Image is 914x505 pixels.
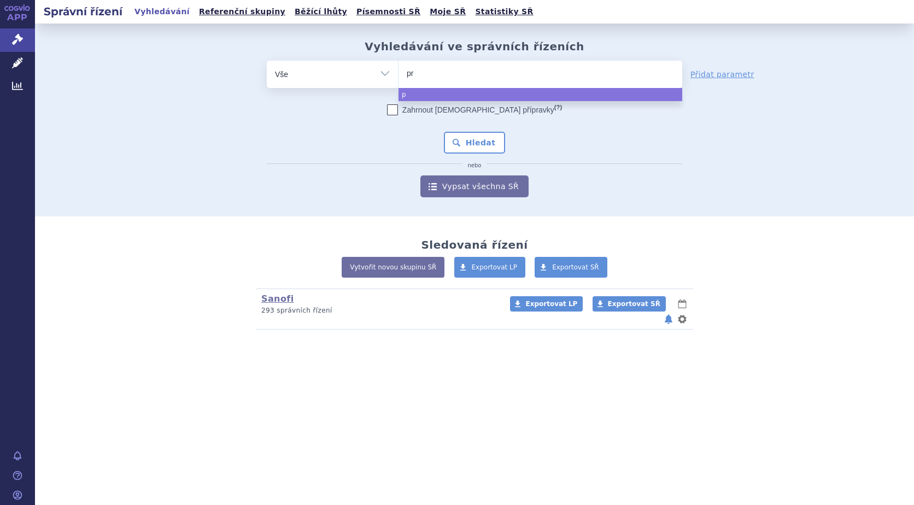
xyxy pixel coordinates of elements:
[510,296,583,312] a: Exportovat LP
[677,297,688,310] button: lhůty
[525,300,577,308] span: Exportovat LP
[353,4,424,19] a: Písemnosti SŘ
[608,300,660,308] span: Exportovat SŘ
[421,238,528,251] h2: Sledovaná řízení
[552,263,599,271] span: Exportovat SŘ
[444,132,506,154] button: Hledat
[426,4,469,19] a: Moje SŘ
[420,175,529,197] a: Vypsat všechna SŘ
[365,40,584,53] h2: Vyhledávání ve správních řízeních
[399,88,682,101] li: p
[342,257,444,278] a: Vytvořit novou skupinu SŘ
[462,162,487,169] i: nebo
[261,293,294,304] a: Sanofi
[535,257,607,278] a: Exportovat SŘ
[690,69,754,80] a: Přidat parametr
[261,306,496,315] p: 293 správních řízení
[472,263,518,271] span: Exportovat LP
[196,4,289,19] a: Referenční skupiny
[387,104,562,115] label: Zahrnout [DEMOGRAPHIC_DATA] přípravky
[472,4,536,19] a: Statistiky SŘ
[554,104,562,111] abbr: (?)
[291,4,350,19] a: Běžící lhůty
[677,313,688,326] button: nastavení
[663,313,674,326] button: notifikace
[454,257,526,278] a: Exportovat LP
[35,4,131,19] h2: Správní řízení
[593,296,666,312] a: Exportovat SŘ
[131,4,193,19] a: Vyhledávání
